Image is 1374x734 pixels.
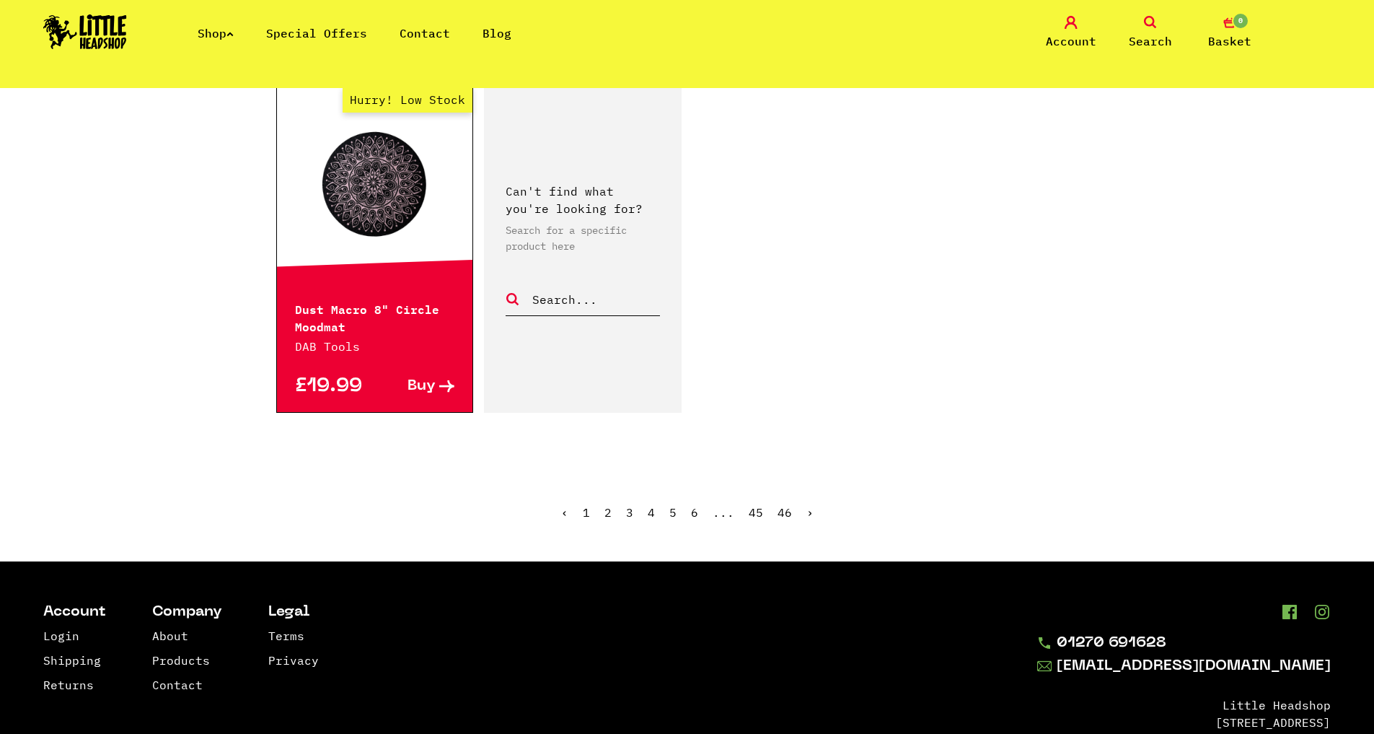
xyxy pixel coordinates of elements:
span: Hurry! Low Stock [343,87,472,113]
p: Search for a specific product here [506,222,660,254]
span: Account [1046,32,1096,50]
li: Company [152,605,222,620]
span: ... [713,505,734,520]
a: Contact [152,678,203,692]
img: Little Head Shop Logo [43,14,127,49]
li: Legal [268,605,319,620]
a: Buy [374,379,454,394]
span: Buy [408,379,436,394]
a: 3 [626,505,633,520]
a: Shipping [43,653,101,668]
a: 6 [691,505,698,520]
span: Basket [1208,32,1251,50]
a: Shop [198,26,234,40]
li: Little Headshop [1037,696,1331,714]
a: 46 [778,505,792,520]
a: 2 [604,505,612,520]
a: 4 [648,505,655,520]
li: [STREET_ADDRESS] [1037,714,1331,731]
a: Login [43,629,79,643]
a: 5 [669,505,677,520]
a: 0 Basket [1194,16,1266,50]
a: Hurry! Low Stock [277,112,473,256]
a: About [152,629,188,643]
a: Products [152,653,210,668]
a: Contact [400,26,450,40]
li: « Previous [561,507,568,518]
a: Privacy [268,653,319,668]
a: 45 [749,505,763,520]
p: Dust Macro 8" Circle Moodmat [295,300,455,334]
a: Terms [268,629,304,643]
span: 0 [1232,12,1249,30]
a: Search [1114,16,1186,50]
span: ‹ [561,505,568,520]
a: Returns [43,678,94,692]
span: 1 [583,505,590,520]
li: Account [43,605,106,620]
p: DAB Tools [295,338,455,355]
a: [EMAIL_ADDRESS][DOMAIN_NAME] [1037,658,1331,675]
p: £19.99 [295,379,375,394]
a: Next » [806,505,814,520]
a: Blog [483,26,511,40]
span: Search [1129,32,1172,50]
input: Search... [531,290,660,309]
a: Special Offers [266,26,367,40]
a: 01270 691628 [1037,636,1331,651]
p: Can't find what you're looking for? [506,183,660,217]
